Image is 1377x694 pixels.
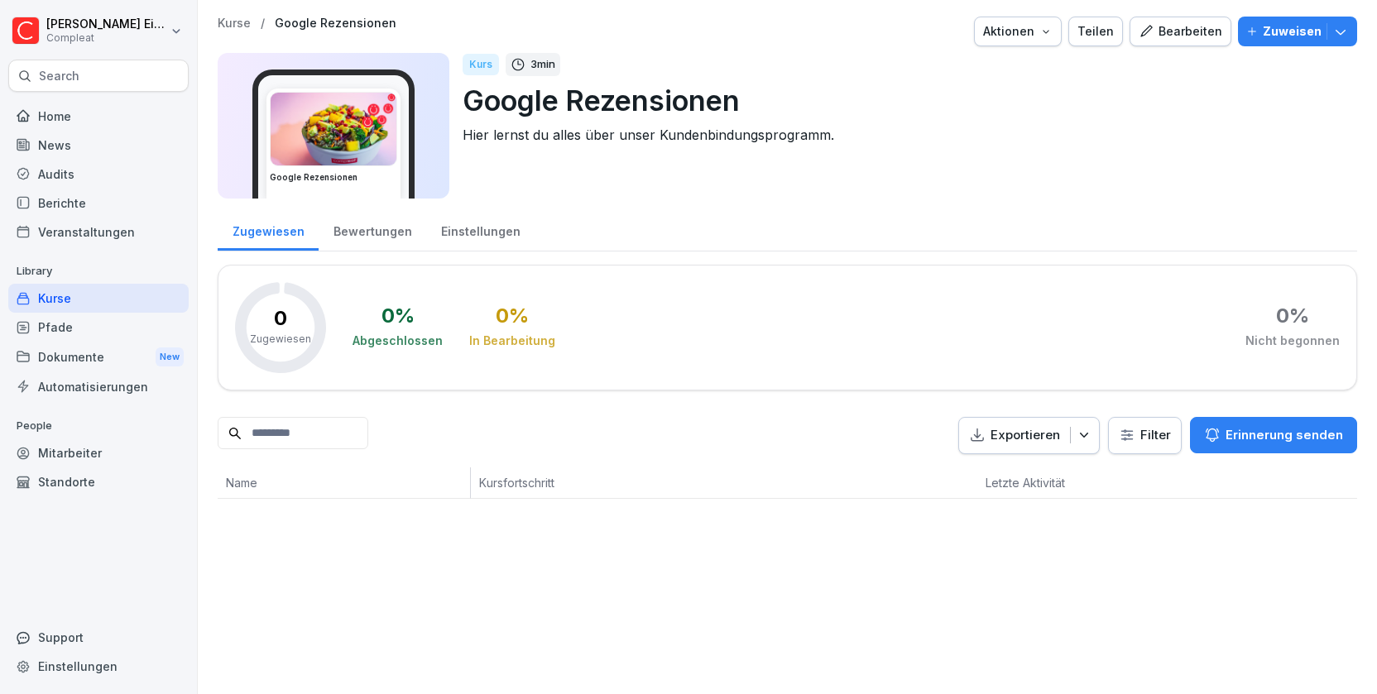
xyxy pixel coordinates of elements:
a: Mitarbeiter [8,438,189,467]
p: Library [8,258,189,285]
p: Google Rezensionen [463,79,1344,122]
div: Kurs [463,54,499,75]
div: In Bearbeitung [469,333,555,349]
button: Teilen [1068,17,1123,46]
p: 0 [274,309,287,328]
div: 0 % [1276,306,1309,326]
h3: Google Rezensionen [270,171,397,184]
p: / [261,17,265,31]
a: News [8,131,189,160]
button: Erinnerung senden [1190,417,1357,453]
p: Name [226,474,462,491]
div: Dokumente [8,342,189,372]
img: hymic6sd6qnzxza05pkm2l1r.png [271,93,396,165]
div: Aktionen [983,22,1053,41]
a: DokumenteNew [8,342,189,372]
a: Einstellungen [426,208,535,251]
p: [PERSON_NAME] Eitler [46,17,167,31]
div: Support [8,623,189,652]
p: Kursfortschritt [479,474,780,491]
div: Filter [1119,427,1171,443]
a: Audits [8,160,189,189]
a: Kurse [218,17,251,31]
button: Aktionen [974,17,1062,46]
p: 3 min [530,56,555,73]
a: Automatisierungen [8,372,189,401]
div: Nicht begonnen [1245,333,1340,349]
button: Filter [1109,418,1181,453]
button: Zuweisen [1238,17,1357,46]
a: Veranstaltungen [8,218,189,246]
div: 0 % [496,306,529,326]
p: Letzte Aktivität [986,474,1127,491]
a: Berichte [8,189,189,218]
a: Google Rezensionen [275,17,396,31]
div: New [156,347,184,366]
button: Exportieren [958,417,1100,454]
p: Zugewiesen [250,332,311,347]
div: Abgeschlossen [353,333,443,349]
p: People [8,413,189,439]
p: Compleat [46,32,167,44]
div: 0 % [381,306,415,326]
a: Bewertungen [319,208,426,251]
a: Einstellungen [8,652,189,681]
button: Bearbeiten [1130,17,1231,46]
p: Hier lernst du alles über unser Kundenbindungsprogramm. [463,125,1344,145]
p: Exportieren [991,426,1060,445]
p: Zuweisen [1263,22,1322,41]
div: Teilen [1077,22,1114,41]
a: Kurse [8,284,189,313]
a: Zugewiesen [218,208,319,251]
a: Pfade [8,313,189,342]
a: Standorte [8,467,189,496]
a: Home [8,102,189,131]
div: Bearbeiten [1139,22,1222,41]
p: Erinnerung senden [1226,426,1343,444]
p: Search [39,68,79,84]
